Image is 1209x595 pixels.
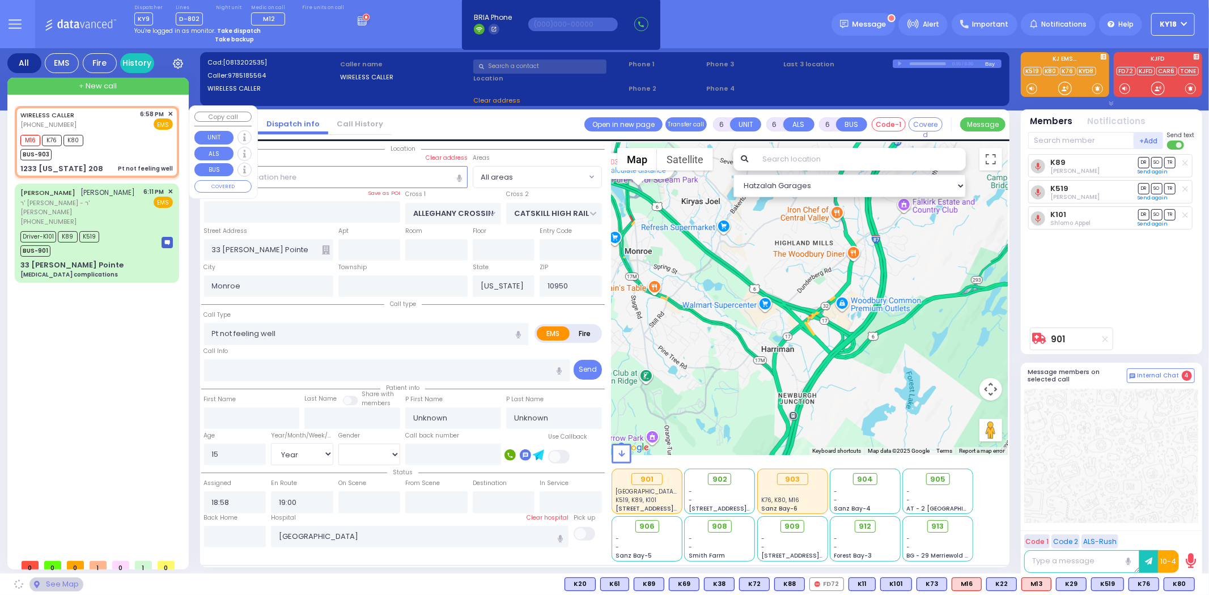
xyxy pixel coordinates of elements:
label: Call Info [204,347,228,356]
h5: Message members on selected call [1028,368,1127,383]
span: TR [1164,157,1176,168]
span: K76 [42,135,62,146]
div: K38 [704,577,735,591]
button: ALS [194,147,234,160]
span: 0 [67,561,84,569]
div: M16 [952,577,982,591]
div: K101 [880,577,912,591]
span: Status [387,468,418,477]
div: Bay [985,59,1002,68]
label: Hospital [271,513,296,522]
span: 9785185564 [228,71,266,80]
button: BUS [836,117,867,131]
div: ALS [952,577,982,591]
img: message.svg [840,20,849,28]
strong: Take dispatch [217,27,261,35]
div: BLS [880,577,912,591]
span: BUS-901 [20,245,50,257]
a: 903 [606,158,618,166]
span: Phone 2 [629,84,702,93]
div: K20 [565,577,596,591]
span: Patient info [380,384,425,392]
label: Entry Code [540,227,572,236]
button: Covered [909,117,943,131]
label: Last 3 location [784,59,893,69]
div: BLS [849,577,876,591]
span: All areas [473,167,586,187]
div: K29 [1056,577,1087,591]
a: K76 [1060,67,1076,75]
label: Clear address [426,154,468,163]
span: AT - 2 [GEOGRAPHIC_DATA] [907,504,991,513]
span: - [689,543,692,551]
span: - [834,487,837,496]
span: - [907,487,910,496]
div: K519 [1091,577,1124,591]
span: Smith Farm [689,551,725,560]
a: WIRELESS CALLER [20,110,74,120]
a: TONE [1178,67,1199,75]
a: Open this area in Google Maps (opens a new window) [614,440,652,455]
div: BLS [739,577,770,591]
a: Send again [1138,194,1168,201]
span: ✕ [168,109,173,119]
label: Lines [176,5,203,11]
strong: Take backup [215,35,254,44]
span: Sanz Bay-4 [834,504,871,513]
span: [PHONE_NUMBER] [20,120,77,129]
span: - [616,543,620,551]
button: Code 1 [1024,534,1050,549]
span: Aron Spielman [1050,193,1100,201]
button: COVERED [194,180,252,193]
div: 1233 [US_STATE] 208 [20,163,103,175]
span: [PERSON_NAME] [81,188,135,197]
div: BLS [565,577,596,591]
span: Important [972,19,1008,29]
label: Destination [473,479,507,488]
button: Send [574,360,602,380]
span: Notifications [1041,19,1087,29]
span: members [362,399,391,407]
span: Good Samaritan Hospital 257 Lafayette Avenue 8457909405 Suffern [616,487,815,496]
label: Call back number [405,431,459,440]
label: Caller name [340,59,469,69]
label: From Scene [405,479,440,488]
span: Call type [384,300,422,308]
span: 912 [859,521,871,532]
div: K11 [849,577,876,591]
a: FD72 [1117,67,1136,75]
label: P Last Name [506,395,544,404]
span: 905 [930,474,945,485]
span: KY18 [1160,19,1177,29]
button: Code 2 [1051,534,1080,549]
span: M16 [20,135,40,146]
label: Fire [569,326,601,341]
button: Transfer call [665,117,707,131]
span: - [907,543,910,551]
span: ר' [PERSON_NAME] - ר' [PERSON_NAME] [20,198,140,217]
label: Pick up [574,513,595,522]
button: UNIT [730,117,761,131]
img: Google [614,440,652,455]
img: comment-alt.png [1130,373,1135,379]
a: Calculate distance [606,166,666,175]
input: Search member [1028,132,1134,149]
button: BUS [194,163,234,177]
a: K101 [1050,210,1066,219]
span: - [834,534,837,543]
a: [PERSON_NAME] [20,188,75,197]
label: State [473,263,489,272]
span: D-802 [176,12,203,25]
label: Fire units on call [302,5,345,11]
label: KJ EMS... [1021,56,1109,64]
span: + New call [79,80,117,92]
label: Call Type [204,311,231,320]
span: [PHONE_NUMBER] [20,217,77,226]
div: BLS [1129,577,1159,591]
span: 4 [1182,371,1192,381]
div: BLS [1091,577,1124,591]
div: BLS [704,577,735,591]
a: K89 [1050,158,1066,167]
div: FD72 [809,577,844,591]
button: Map camera controls [979,378,1002,401]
